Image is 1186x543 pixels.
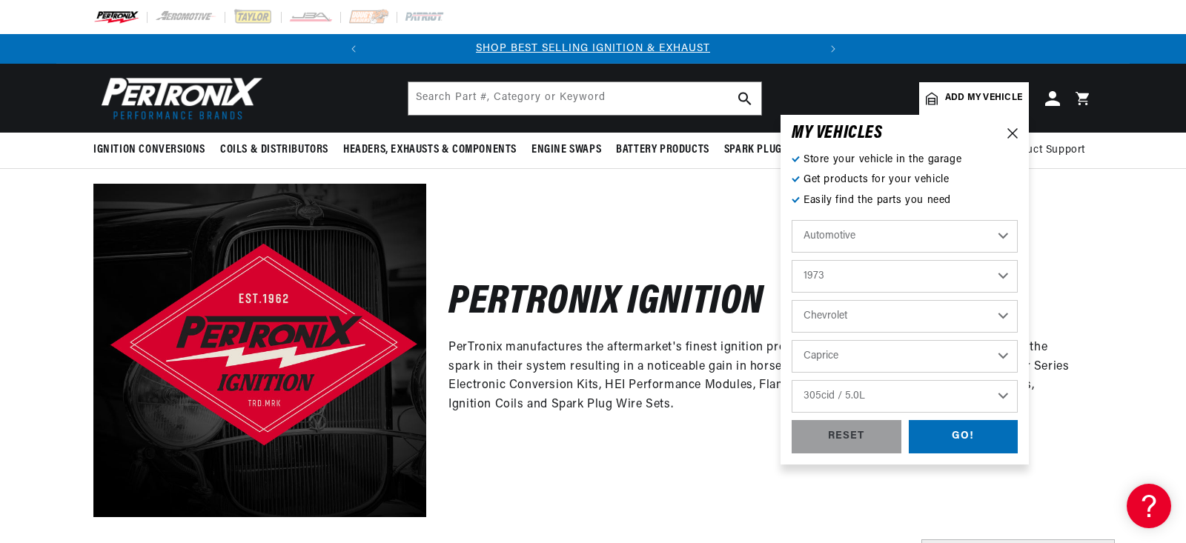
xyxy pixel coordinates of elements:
[408,82,761,115] input: Search Part #, Category or Keyword
[724,142,815,158] span: Spark Plug Wires
[818,34,848,64] button: Translation missing: en.sections.announcements.next_announcement
[56,34,1130,64] slideshow-component: Translation missing: en.sections.announcements.announcement_bar
[792,220,1018,253] select: Ride Type
[368,41,818,57] div: 1 of 2
[792,340,1018,373] select: Model
[1003,142,1085,159] span: Product Support
[609,133,717,167] summary: Battery Products
[792,172,1018,188] p: Get products for your vehicle
[919,82,1029,115] a: Add my vehicle
[93,142,205,158] span: Ignition Conversions
[945,91,1022,105] span: Add my vehicle
[909,420,1018,453] div: GO!
[792,380,1018,413] select: Engine
[792,152,1018,168] p: Store your vehicle in the garage
[93,184,426,516] img: Pertronix Ignition
[1003,133,1093,168] summary: Product Support
[213,133,336,167] summary: Coils & Distributors
[220,142,328,158] span: Coils & Distributors
[729,82,761,115] button: search button
[792,300,1018,333] select: Make
[531,142,601,158] span: Engine Swaps
[93,73,264,124] img: Pertronix
[476,43,710,54] a: SHOP BEST SELLING IGNITION & EXHAUST
[524,133,609,167] summary: Engine Swaps
[792,260,1018,293] select: Year
[448,286,763,321] h2: Pertronix Ignition
[792,126,883,141] h6: MY VEHICLE S
[448,339,1070,414] p: PerTronix manufactures the aftermarket's finest ignition products for enthusiasts who want to upg...
[792,420,901,453] div: RESET
[368,41,818,57] div: Announcement
[792,193,1018,209] p: Easily find the parts you need
[339,34,368,64] button: Translation missing: en.sections.announcements.previous_announcement
[343,142,517,158] span: Headers, Exhausts & Components
[717,133,822,167] summary: Spark Plug Wires
[93,133,213,167] summary: Ignition Conversions
[336,133,524,167] summary: Headers, Exhausts & Components
[616,142,709,158] span: Battery Products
